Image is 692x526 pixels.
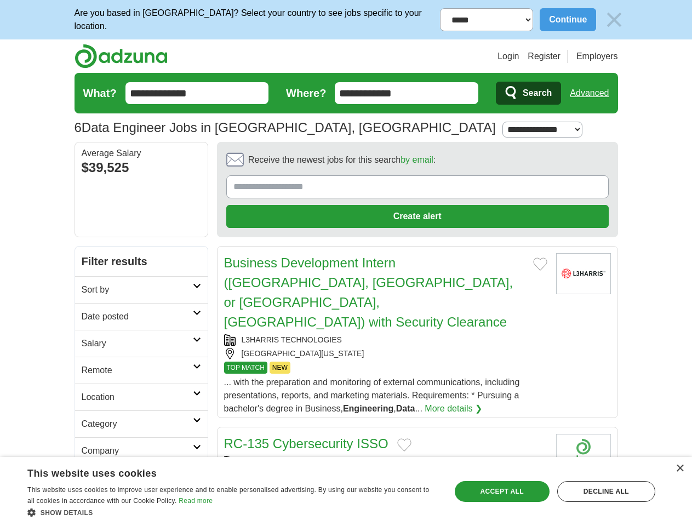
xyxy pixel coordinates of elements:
[82,418,193,431] h2: Category
[603,8,626,31] img: icon_close_no_bg.svg
[82,391,193,404] h2: Location
[75,120,496,135] h1: Data Engineer Jobs in [GEOGRAPHIC_DATA], [GEOGRAPHIC_DATA]
[224,348,547,359] div: [GEOGRAPHIC_DATA][US_STATE]
[82,337,193,350] h2: Salary
[557,481,655,502] div: Decline all
[82,149,201,158] div: Average Salary
[556,253,611,294] img: L3Harris Technologies logo
[82,444,193,458] h2: Company
[82,158,201,178] div: $39,525
[179,497,213,505] a: Read more, opens a new window
[224,456,547,467] div: [PERSON_NAME] SYSTEMS ENGINEERING INC
[528,50,561,63] a: Register
[224,436,388,451] a: RC-135 Cybersecurity ISSO
[576,50,618,63] a: Employers
[27,507,438,518] div: Show details
[75,384,208,410] a: Location
[570,82,609,104] a: Advanced
[248,153,436,167] span: Receive the newest jobs for this search :
[224,362,267,374] span: TOP MATCH
[75,437,208,464] a: Company
[75,7,441,33] p: Are you based in [GEOGRAPHIC_DATA]? Select your country to see jobs specific to your location.
[397,438,411,451] button: Add to favorite jobs
[83,85,117,101] label: What?
[82,310,193,323] h2: Date posted
[82,364,193,377] h2: Remote
[82,283,193,296] h2: Sort by
[27,486,429,505] span: This website uses cookies to improve user experience and to enable personalised advertising. By u...
[533,258,547,271] button: Add to favorite jobs
[75,276,208,303] a: Sort by
[455,481,550,502] div: Accept all
[75,410,208,437] a: Category
[270,362,290,374] span: NEW
[75,357,208,384] a: Remote
[242,335,342,344] a: L3HARRIS TECHNOLOGIES
[27,464,410,480] div: This website uses cookies
[343,404,393,413] strong: Engineering
[425,402,482,415] a: More details ❯
[75,247,208,276] h2: Filter results
[224,378,520,413] span: ... with the preparation and monitoring of external communications, including presentations, repo...
[75,44,168,68] img: Adzuna logo
[224,255,513,329] a: Business Development Intern ([GEOGRAPHIC_DATA], [GEOGRAPHIC_DATA], or [GEOGRAPHIC_DATA], [GEOGRAP...
[496,82,561,105] button: Search
[75,118,82,138] span: 6
[41,509,93,517] span: Show details
[226,205,609,228] button: Create alert
[523,82,552,104] span: Search
[540,8,596,31] button: Continue
[75,303,208,330] a: Date posted
[676,465,684,473] div: Close
[396,404,415,413] strong: Data
[497,50,519,63] a: Login
[401,155,433,164] a: by email
[556,434,611,475] img: Company logo
[286,85,326,101] label: Where?
[75,330,208,357] a: Salary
